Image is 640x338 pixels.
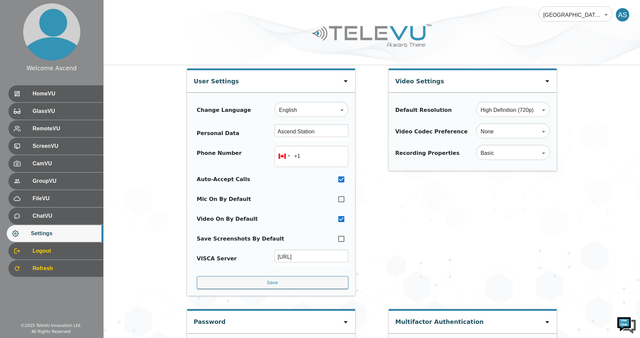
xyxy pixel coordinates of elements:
div: FileVU [8,190,103,207]
div: Logout [8,243,103,259]
div: User Settings [194,70,239,89]
img: Logo [311,22,432,49]
div: Minimize live chat window [110,3,126,19]
div: GlassVU [8,103,103,120]
div: Welcome Ascend [27,64,77,73]
div: © 2025 TeleVU Innovation Ltd. [20,323,81,329]
div: VISCA Server [197,255,237,263]
span: ScreenVU [33,142,98,150]
div: Canada: + 1 [274,146,292,167]
div: Save Screenshots By Default [197,235,284,243]
span: We're online! [39,85,93,153]
div: GroupVU [8,173,103,189]
div: Video Codec Preference [395,128,468,136]
div: CamVU [8,155,103,172]
div: RemoteVU [8,120,103,137]
div: High Definition (720p) [476,101,550,120]
div: Settings [7,225,103,242]
div: Chat with us now [35,35,113,44]
div: None [476,122,550,141]
div: ChatVU [8,208,103,224]
span: GroupVU [33,177,98,185]
div: HomeVU [8,85,103,102]
span: ChatVU [33,212,98,220]
div: Video Settings [395,70,444,89]
div: Change Language [197,106,251,114]
span: GlassVU [33,107,98,115]
textarea: Type your message and hit 'Enter' [3,183,128,207]
span: HomeVU [33,90,98,98]
div: AS [616,8,629,22]
span: Settings [31,229,98,238]
span: CamVU [33,160,98,168]
img: d_736959983_company_1615157101543_736959983 [11,31,28,48]
div: Basic [476,144,550,163]
span: Refresh [33,264,98,272]
span: Logout [33,247,98,255]
div: Mic On By Default [197,195,251,203]
div: [GEOGRAPHIC_DATA] At Home [539,5,612,24]
div: ScreenVU [8,138,103,155]
span: RemoteVU [33,125,98,133]
div: All Rights Reserved [32,329,71,335]
div: Password [194,311,226,330]
div: Personal Data [197,129,240,137]
div: Video On By Default [197,215,258,223]
div: English [274,101,348,120]
div: Multifactor Authentication [395,311,484,330]
img: profile.png [23,3,80,60]
div: Recording Properties [395,149,460,157]
div: Phone Number [197,149,242,164]
span: FileVU [33,195,98,203]
img: Chat Widget [616,314,637,335]
div: Default Resolution [395,106,452,114]
button: Save [197,276,348,289]
div: Auto-Accept Calls [197,175,250,183]
div: Refresh [8,260,103,277]
input: 1 (702) 123-4567 [274,146,348,167]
